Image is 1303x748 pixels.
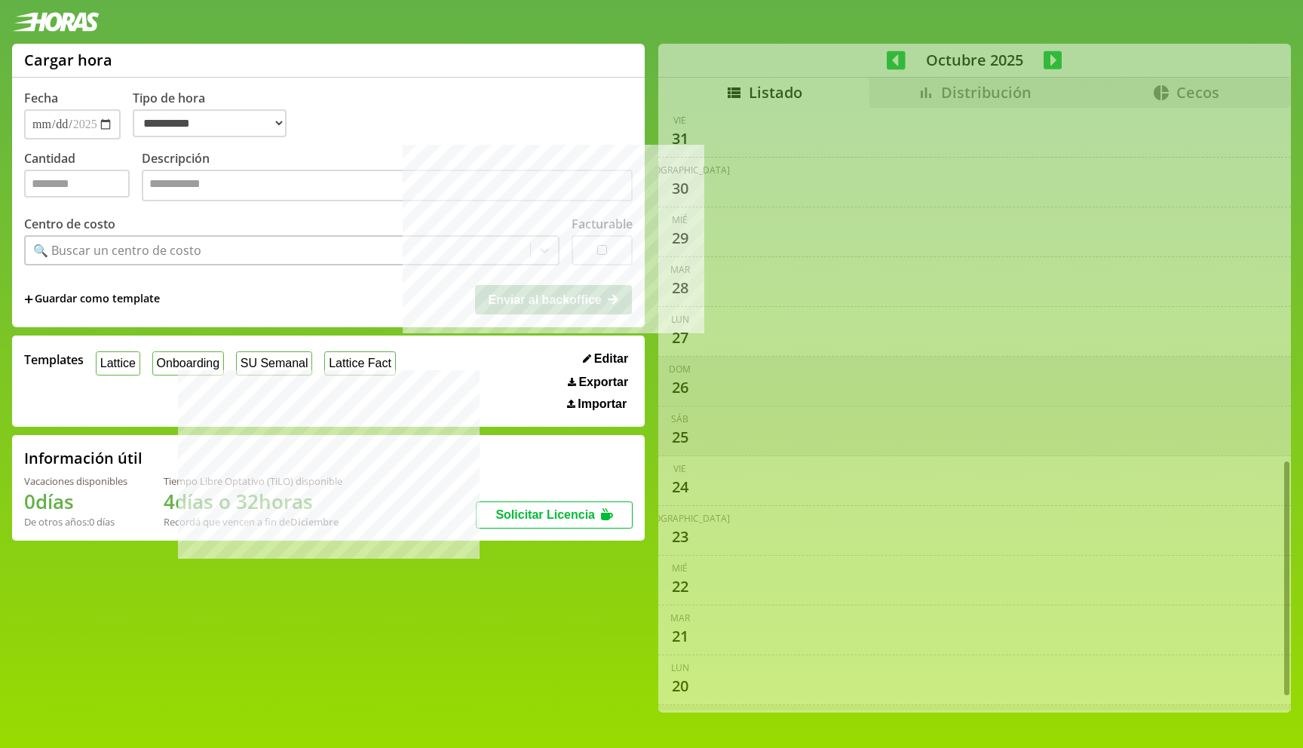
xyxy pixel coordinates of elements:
[142,170,633,201] textarea: Descripción
[24,291,33,308] span: +
[33,242,201,259] div: 🔍 Buscar un centro de costo
[24,474,127,488] div: Vacaciones disponibles
[24,291,160,308] span: +Guardar como template
[290,515,339,529] b: Diciembre
[24,50,112,70] h1: Cargar hora
[152,351,224,375] button: Onboarding
[476,501,633,529] button: Solicitar Licencia
[164,488,342,515] h1: 4 días o 32 horas
[24,488,127,515] h1: 0 días
[24,150,142,205] label: Cantidad
[24,170,130,198] input: Cantidad
[578,376,628,389] span: Exportar
[12,12,100,32] img: logotipo
[96,351,140,375] button: Lattice
[142,150,633,205] label: Descripción
[578,351,633,366] button: Editar
[594,352,628,366] span: Editar
[563,375,633,390] button: Exportar
[24,448,143,468] h2: Información útil
[24,515,127,529] div: De otros años: 0 días
[133,109,287,137] select: Tipo de hora
[324,351,395,375] button: Lattice Fact
[24,351,84,368] span: Templates
[236,351,312,375] button: SU Semanal
[24,90,58,106] label: Fecha
[578,397,627,411] span: Importar
[164,515,342,529] div: Recordá que vencen a fin de
[495,508,595,521] span: Solicitar Licencia
[164,474,342,488] div: Tiempo Libre Optativo (TiLO) disponible
[24,216,115,232] label: Centro de costo
[133,90,299,139] label: Tipo de hora
[572,216,633,232] label: Facturable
